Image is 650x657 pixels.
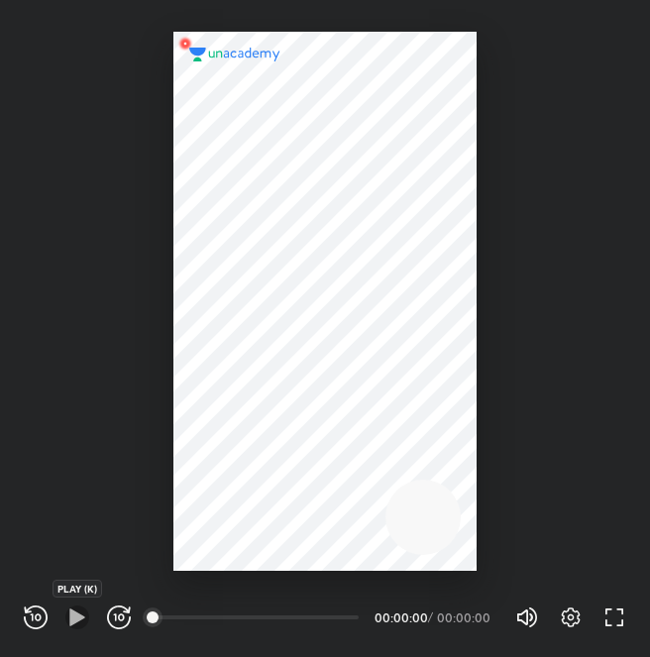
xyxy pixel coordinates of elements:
[428,611,433,623] div: /
[437,611,491,623] div: 00:00:00
[375,611,424,623] div: 00:00:00
[189,48,280,61] img: logo.2a7e12a2.svg
[173,32,197,55] img: wMgqJGBwKWe8AAAAABJRU5ErkJggg==
[53,580,102,598] div: PLAY (K)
